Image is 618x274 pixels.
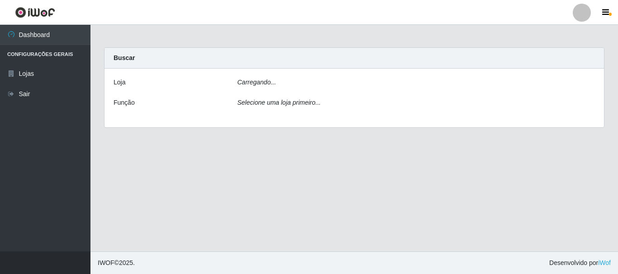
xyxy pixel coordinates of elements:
[98,259,114,266] span: IWOF
[549,258,611,268] span: Desenvolvido por
[98,258,135,268] span: © 2025 .
[114,78,125,87] label: Loja
[238,99,321,106] i: Selecione uma loja primeiro...
[15,7,55,18] img: CoreUI Logo
[114,54,135,61] strong: Buscar
[238,79,276,86] i: Carregando...
[598,259,611,266] a: iWof
[114,98,135,107] label: Função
